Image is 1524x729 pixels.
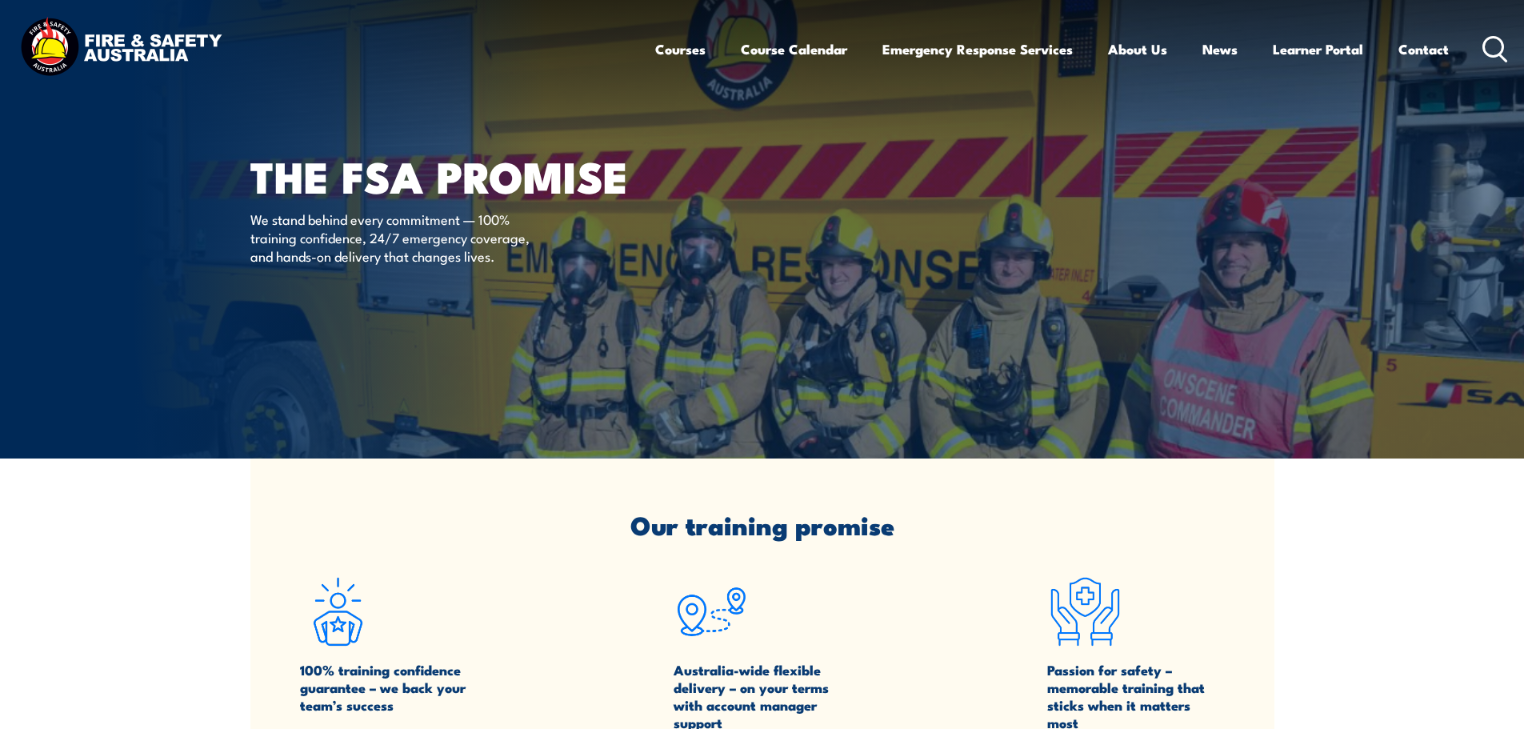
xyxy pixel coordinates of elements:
img: flexible-delivery-icon [674,574,750,650]
a: Course Calendar [741,28,847,70]
a: Emergency Response Services [882,28,1073,70]
a: Courses [655,28,706,70]
a: Contact [1398,28,1449,70]
h1: The FSA promise [250,157,646,194]
img: safety-icon2 [1047,574,1123,650]
a: Learner Portal [1273,28,1363,70]
a: News [1202,28,1238,70]
p: We stand behind every commitment — 100% training confidence, 24/7 emergency coverage, and hands-o... [250,210,542,266]
img: confidence-icon [300,574,376,650]
a: About Us [1108,28,1167,70]
h2: Our training promise [300,513,1225,535]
